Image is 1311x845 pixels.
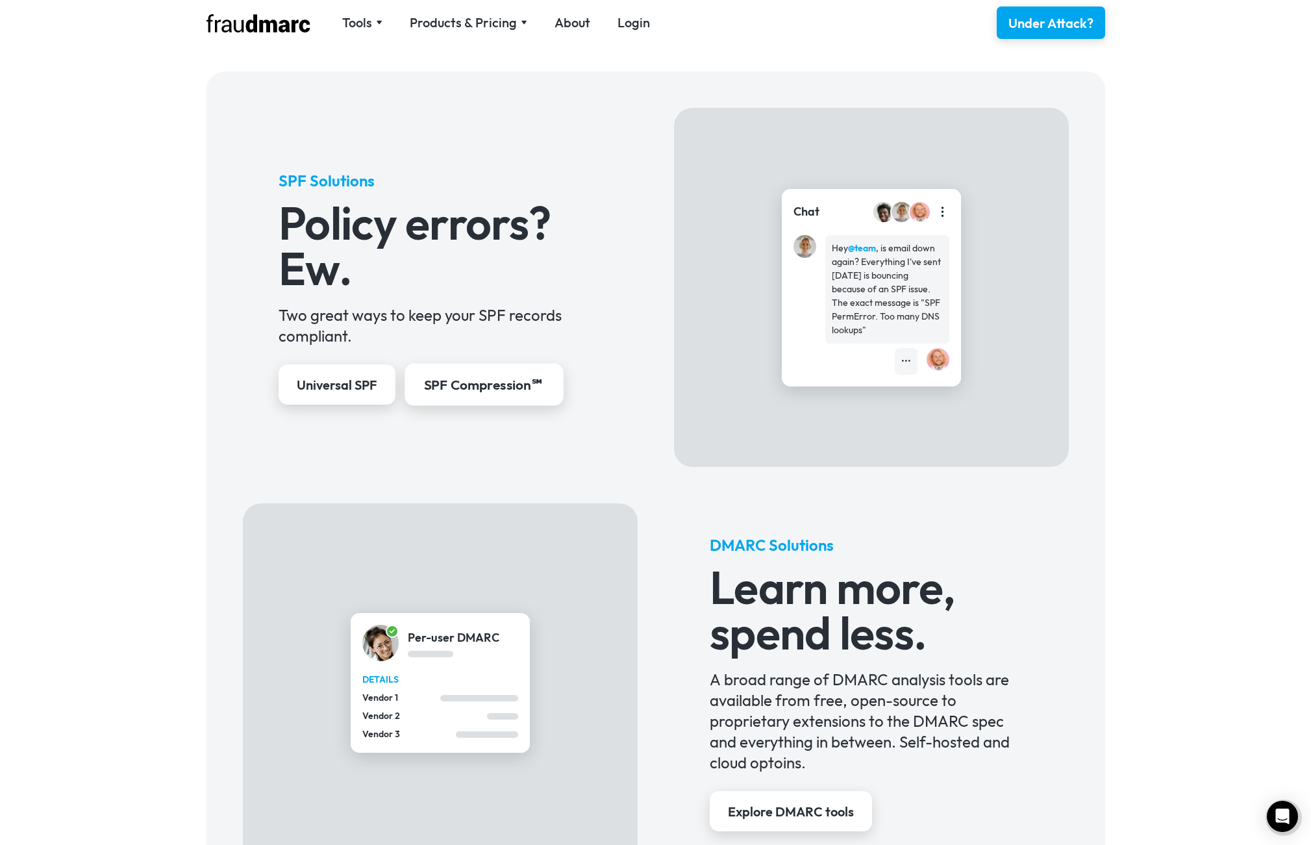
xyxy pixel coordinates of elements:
div: Two great ways to keep your SPF records compliant. [279,305,601,346]
div: Vendor 1 [362,691,440,705]
strong: @team [848,242,876,254]
div: Products & Pricing [410,14,517,32]
div: SPF Compression℠ [424,376,545,395]
div: Per-user DMARC [408,629,499,646]
div: Hey , is email down again? Everything I've sent [DATE] is bouncing because of an SPF issue. The e... [832,242,943,337]
div: Tools [342,14,372,32]
a: Explore DMARC tools [710,791,872,831]
h3: Learn more, spend less. [710,564,1032,655]
a: About [555,14,590,32]
div: Chat [793,203,819,220]
div: ••• [901,355,911,368]
div: Universal SPF [297,376,377,394]
div: Vendor 3 [362,727,456,741]
h5: DMARC Solutions [710,535,1032,555]
a: SPF Compression℠ [405,364,564,406]
div: Explore DMARC tools [728,803,854,821]
a: Login [618,14,650,32]
div: Under Attack? [1008,14,1093,32]
div: A broad range of DMARC analysis tools are available from free, open-source to proprietary extensi... [710,669,1032,773]
div: Vendor 2 [362,709,487,723]
h5: SPF Solutions [279,170,601,191]
div: Tools [342,14,382,32]
div: Products & Pricing [410,14,527,32]
div: details [362,673,518,687]
a: Under Attack? [997,6,1105,39]
a: Universal SPF [279,364,395,405]
h3: Policy errors? Ew. [279,200,601,291]
div: Open Intercom Messenger [1267,801,1298,832]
